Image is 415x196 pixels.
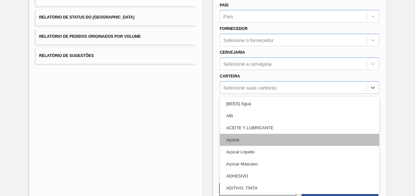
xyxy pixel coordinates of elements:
div: ADITIVO, TINTA [220,182,379,194]
button: Relatório de Status do [GEOGRAPHIC_DATA] [36,9,195,25]
button: Limpar [219,183,296,196]
label: Carteira [220,74,240,78]
div: ACEITE Y LUBRICANTE [220,122,379,134]
span: Relatório de Pedidos Originados por Volume [39,34,141,39]
label: Fornecedor [220,26,248,31]
div: Selecione a cervejaria [223,61,272,66]
span: Relatório de Sugestões [39,53,94,58]
div: País [223,14,233,19]
div: ADHESIVO [220,170,379,182]
div: Açúcar Líquido [220,146,379,158]
label: País [220,3,229,7]
label: Cervejaria [220,50,245,55]
button: Relatório de Sugestões [36,48,195,64]
div: [BEES] Água [220,98,379,110]
button: Relatório de Pedidos Originados por Volume [36,29,195,45]
span: Relatório de Status do [GEOGRAPHIC_DATA] [39,15,134,20]
div: ABI [220,110,379,122]
div: Selecione suas carteiras [223,85,277,90]
div: Açúcar [220,134,379,146]
div: Açúcar Mascavo [220,158,379,170]
div: Selecione o fornecedor [223,37,274,43]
